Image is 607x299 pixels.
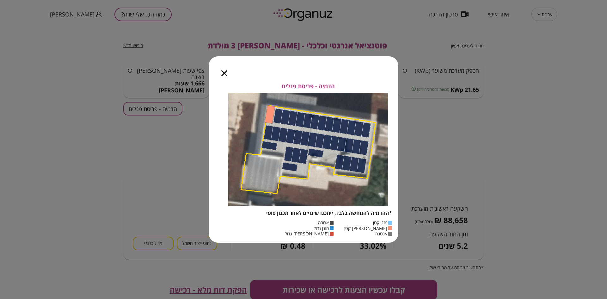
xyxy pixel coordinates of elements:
span: הדמיה - פריסת פנלים [282,83,335,90]
span: ארובה [318,220,329,225]
span: *ההדמיה להמחשה בלבד, ייתכנו שינויים לאחר תכנון סופי [266,209,392,216]
span: מזגן גדול [314,226,329,231]
span: [PERSON_NAME] גדול [285,231,329,236]
img: Panels layout [228,93,388,206]
span: אנטנה [375,231,387,236]
span: [PERSON_NAME] קטן [344,226,387,231]
span: מזגן קטן [373,220,387,225]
